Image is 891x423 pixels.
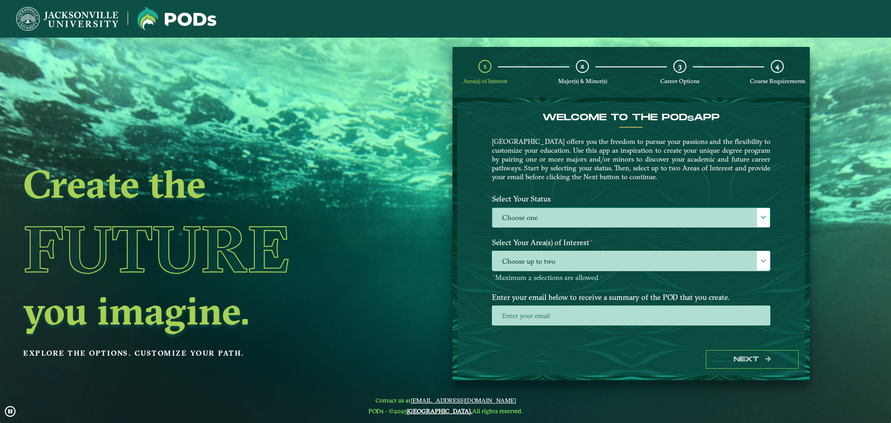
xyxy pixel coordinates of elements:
input: Enter your email [492,306,770,325]
h4: Welcome to the POD app [492,112,770,123]
label: Select Your Status [485,190,777,208]
button: Next [706,350,799,369]
span: Contact us at [368,397,523,404]
h2: you imagine. [23,291,378,330]
img: Jacksonville University logo [16,7,118,31]
span: 3 [678,62,682,71]
span: Major(s) & Minor(s) [558,78,607,85]
span: Career Options [660,78,699,85]
sub: s [687,114,694,123]
span: 2 [581,62,584,71]
span: Course Requirements [750,78,805,85]
a: [EMAIL_ADDRESS][DOMAIN_NAME] [411,397,516,404]
span: PODs - ©2025 All rights reserved. [368,407,523,415]
label: Enter your email below to receive a summary of the POD that you create. [485,288,777,306]
label: Choose one [492,208,770,228]
p: Maximum 2 selections are allowed [492,273,770,282]
sup: ⋆ [492,272,495,279]
span: 4 [775,62,779,71]
img: Jacksonville University logo [137,7,216,31]
sup: ⋆ [589,237,593,244]
span: Choose up to two [492,251,770,271]
p: Explore the options. Customize your path. [23,346,378,360]
h1: Future [23,207,378,291]
span: Area(s) of Interest [463,78,507,85]
label: Select Your Area(s) of Interest [485,234,777,251]
a: [GEOGRAPHIC_DATA]. [407,407,472,415]
span: 1 [484,62,487,71]
h2: Create the [23,164,378,203]
p: [GEOGRAPHIC_DATA] offers you the freedom to pursue your passions and the flexibility to customize... [492,137,770,181]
